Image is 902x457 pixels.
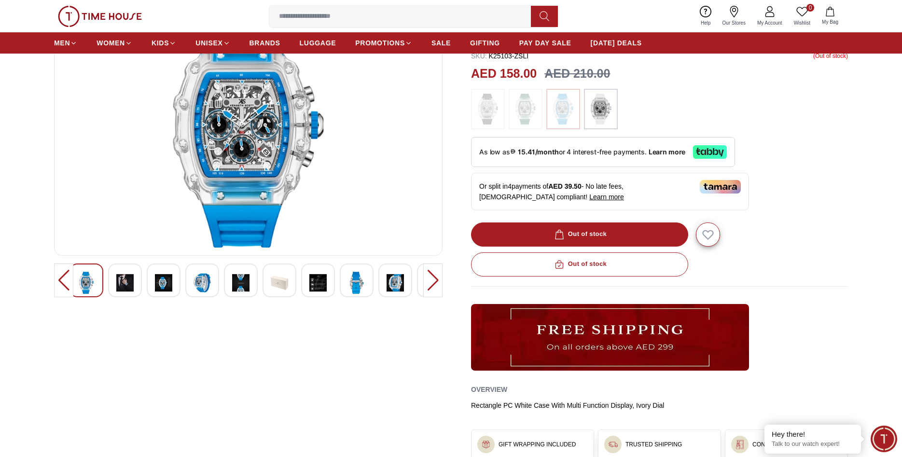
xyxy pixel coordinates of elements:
a: Help [695,4,717,28]
span: AED 39.50 [548,182,581,190]
h2: AED 158.00 [471,65,537,83]
img: ... [481,440,491,449]
span: My Account [753,19,786,27]
a: PAY DAY SALE [519,34,571,52]
a: SALE [431,34,451,52]
a: 0Wishlist [788,4,816,28]
img: Kenneth Scott Men's Multi Function Ivory Dial Watch - K25103-ZSBI [194,272,211,294]
img: Kenneth Scott Men's Multi Function Ivory Dial Watch - K25103-ZSBI [78,272,95,294]
img: Kenneth Scott Men's Multi Function Ivory Dial Watch - K25103-ZSBI [309,272,327,294]
a: GIFTING [470,34,500,52]
span: WOMEN [97,38,125,48]
div: Hey there! [772,429,854,439]
span: KIDS [152,38,169,48]
p: K25103-ZSLI [471,51,528,61]
p: Talk to our watch expert! [772,440,854,448]
div: Chat Widget [871,426,897,452]
img: Kenneth Scott Men's Multi Function Ivory Dial Watch - K25103-ZSBI [348,272,365,294]
span: [DATE] DEALS [591,38,642,48]
p: ( Out of stock ) [813,51,848,61]
span: Wishlist [790,19,814,27]
img: ... [735,440,745,449]
span: Our Stores [719,19,749,27]
span: LUGGAGE [300,38,336,48]
img: Kenneth Scott Men's Multi Function Ivory Dial Watch - K25103-ZSBI [62,16,434,248]
span: MEN [54,38,70,48]
span: GIFTING [470,38,500,48]
img: Tamara [700,180,741,194]
img: Kenneth Scott Men's Multi Function Ivory Dial Watch - K25103-ZSBI [232,272,250,294]
span: UNISEX [195,38,222,48]
h3: GIFT WRAPPING INCLUDED [499,441,576,448]
span: SKU : [471,52,487,60]
img: ... [471,304,749,371]
img: Kenneth Scott Men's Multi Function Ivory Dial Watch - K25103-ZSBI [116,272,134,294]
img: Kenneth Scott Men's Multi Function Ivory Dial Watch - K25103-ZSBI [271,272,288,294]
h2: Overview [471,382,507,397]
a: BRANDS [250,34,280,52]
a: WOMEN [97,34,132,52]
span: PROMOTIONS [355,38,405,48]
img: Kenneth Scott Men's Multi Function Ivory Dial Watch - K25103-ZSBI [387,272,404,294]
img: ... [551,94,575,125]
span: Help [697,19,715,27]
span: PAY DAY SALE [519,38,571,48]
span: My Bag [818,18,842,26]
div: Rectangle PC White Case With Multi Function Display, Ivory Dial [471,401,848,410]
a: KIDS [152,34,176,52]
a: PROMOTIONS [355,34,412,52]
span: 0 [806,4,814,12]
img: Kenneth Scott Men's Multi Function Ivory Dial Watch - K25103-ZSBI [155,272,172,294]
h3: CONTACTLESS DELIVERY [752,441,825,448]
a: [DATE] DEALS [591,34,642,52]
span: BRANDS [250,38,280,48]
img: ... [608,440,618,449]
a: LUGGAGE [300,34,336,52]
img: ... [589,94,613,125]
div: Or split in 4 payments of - No late fees, [DEMOGRAPHIC_DATA] compliant! [471,173,749,210]
img: ... [476,94,500,125]
a: Our Stores [717,4,751,28]
img: ... [513,94,538,125]
img: ... [58,6,142,27]
button: My Bag [816,5,844,28]
h3: AED 210.00 [544,65,610,83]
h3: TRUSTED SHIPPING [625,441,682,448]
span: Learn more [589,193,624,201]
span: SALE [431,38,451,48]
a: MEN [54,34,77,52]
a: UNISEX [195,34,230,52]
